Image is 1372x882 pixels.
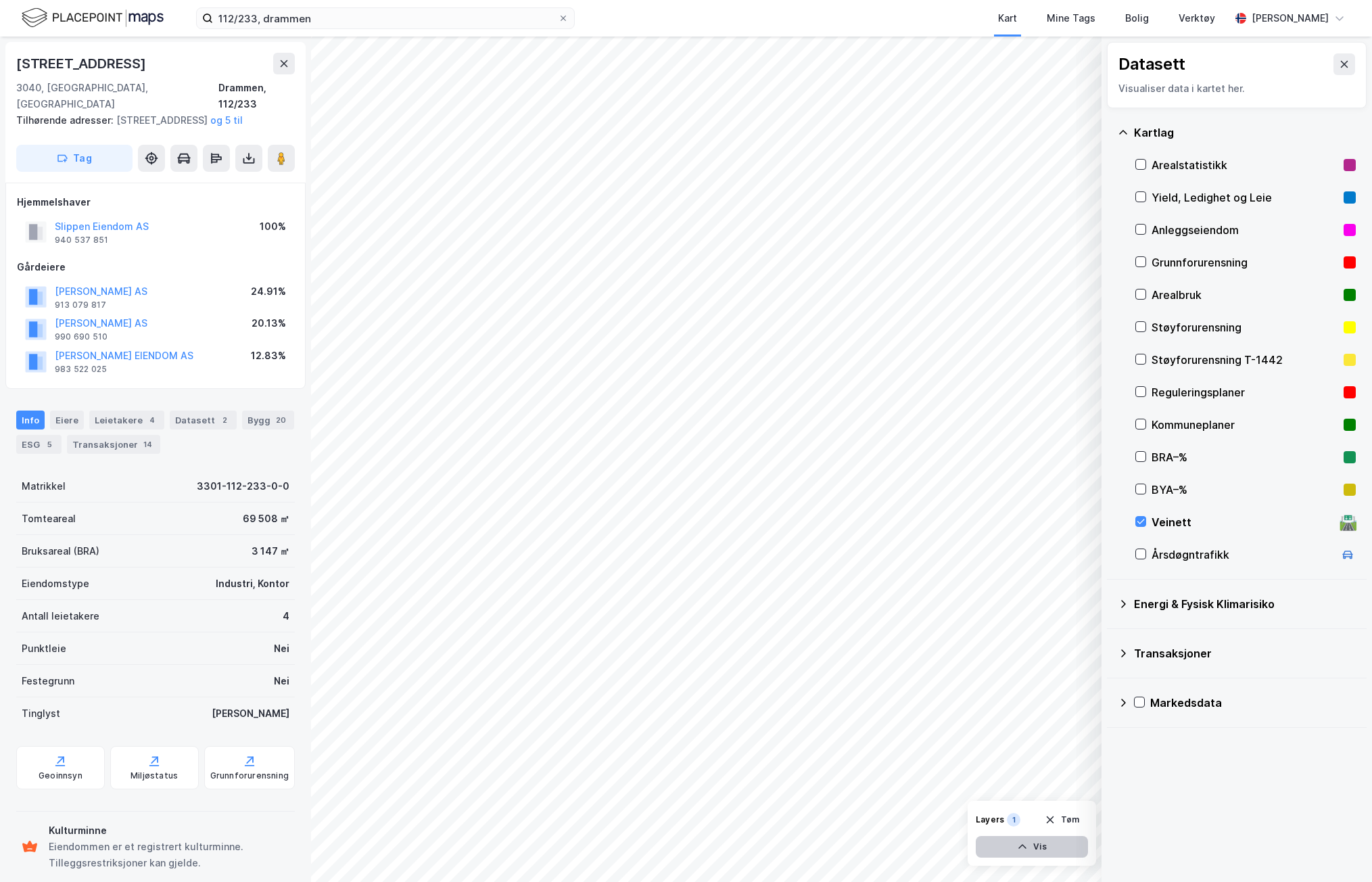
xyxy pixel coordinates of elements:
[49,822,289,839] div: Kulturminne
[976,836,1088,858] button: Vis
[55,331,108,342] div: 990 690 510
[1134,645,1356,661] div: Transaksjoner
[16,114,116,126] span: Tilhørende adresser:
[89,411,164,430] div: Leietakere
[1152,417,1338,433] div: Kommuneplaner
[22,511,76,527] div: Tomteareal
[251,348,286,364] div: 12.83%
[998,10,1017,26] div: Kart
[22,576,89,592] div: Eiendomstype
[1118,53,1185,75] div: Datasett
[1152,254,1338,271] div: Grunnforurensning
[1179,10,1215,26] div: Verktøy
[1152,482,1338,498] div: BYA–%
[1152,514,1334,530] div: Veinett
[22,673,74,689] div: Festegrunn
[22,543,99,559] div: Bruksareal (BRA)
[283,608,289,624] div: 4
[1304,817,1372,882] div: Kontrollprogram for chat
[197,478,289,494] div: 3301-112-233-0-0
[17,194,294,210] div: Hjemmelshaver
[50,411,84,430] div: Eiere
[49,839,289,871] div: Eiendommen er et registrert kulturminne. Tilleggsrestriksjoner kan gjelde.
[251,283,286,300] div: 24.91%
[1152,157,1338,173] div: Arealstatistikk
[22,641,66,657] div: Punktleie
[1339,513,1357,531] div: 🛣️
[243,511,289,527] div: 69 508 ㎡
[16,435,62,454] div: ESG
[55,364,107,375] div: 983 522 025
[1118,80,1355,97] div: Visualiser data i kartet her.
[39,770,82,781] div: Geoinnsyn
[55,300,106,310] div: 913 079 817
[43,438,56,451] div: 5
[976,814,1004,825] div: Layers
[1007,813,1020,827] div: 1
[1047,10,1095,26] div: Mine Tags
[1134,596,1356,612] div: Energi & Fysisk Klimarisiko
[218,413,231,427] div: 2
[242,411,294,430] div: Bygg
[216,576,289,592] div: Industri, Kontor
[212,705,289,722] div: [PERSON_NAME]
[22,705,60,722] div: Tinglyst
[252,315,286,331] div: 20.13%
[213,8,558,28] input: Søk på adresse, matrikkel, gårdeiere, leietakere eller personer
[145,413,159,427] div: 4
[55,235,108,246] div: 940 537 851
[1134,124,1356,141] div: Kartlag
[1152,189,1338,206] div: Yield, Ledighet og Leie
[141,438,155,451] div: 14
[252,543,289,559] div: 3 147 ㎡
[170,411,237,430] div: Datasett
[1152,222,1338,238] div: Anleggseiendom
[16,112,284,129] div: [STREET_ADDRESS]
[22,608,99,624] div: Antall leietakere
[260,218,286,235] div: 100%
[67,435,160,454] div: Transaksjoner
[17,259,294,275] div: Gårdeiere
[16,411,45,430] div: Info
[210,770,289,781] div: Grunnforurensning
[16,145,133,172] button: Tag
[274,641,289,657] div: Nei
[22,6,164,30] img: logo.f888ab2527a4732fd821a326f86c7f29.svg
[1152,352,1338,368] div: Støyforurensning T-1442
[274,673,289,689] div: Nei
[1125,10,1149,26] div: Bolig
[1152,287,1338,303] div: Arealbruk
[218,80,295,112] div: Drammen, 112/233
[16,80,218,112] div: 3040, [GEOGRAPHIC_DATA], [GEOGRAPHIC_DATA]
[131,770,178,781] div: Miljøstatus
[1304,817,1372,882] iframe: Chat Widget
[1150,695,1356,711] div: Markedsdata
[1152,547,1334,563] div: Årsdøgntrafikk
[1152,449,1338,465] div: BRA–%
[1152,319,1338,335] div: Støyforurensning
[1036,809,1088,831] button: Tøm
[1152,384,1338,400] div: Reguleringsplaner
[16,53,149,74] div: [STREET_ADDRESS]
[22,478,66,494] div: Matrikkel
[1252,10,1329,26] div: [PERSON_NAME]
[273,413,289,427] div: 20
